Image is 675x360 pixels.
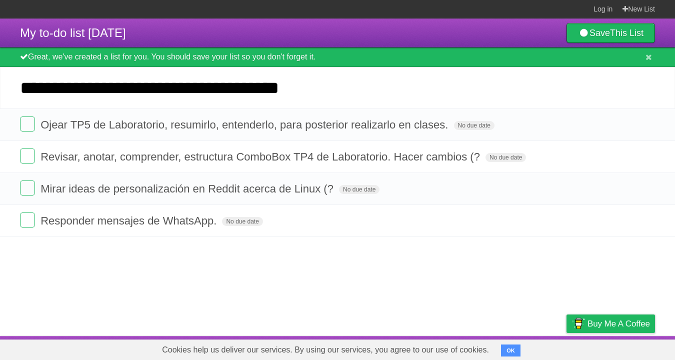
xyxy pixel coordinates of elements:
a: Developers [466,338,507,357]
span: No due date [339,185,379,194]
b: This List [610,28,643,38]
span: Ojear TP5 de Laboratorio, resumirlo, entenderlo, para posterior realizarlo en clases. [40,118,450,131]
img: Buy me a coffee [571,315,585,332]
span: No due date [454,121,494,130]
a: About [433,338,454,357]
a: SaveThis List [566,23,655,43]
label: Done [20,148,35,163]
a: Terms [519,338,541,357]
span: No due date [222,217,262,226]
a: Buy me a coffee [566,314,655,333]
label: Done [20,180,35,195]
label: Done [20,116,35,131]
button: OK [501,344,520,356]
span: Revisar, anotar, comprender, estructura ComboBox TP4 de Laboratorio. Hacer cambios (? [40,150,482,163]
span: Responder mensajes de WhatsApp. [40,214,219,227]
span: Mirar ideas de personalización en Reddit acerca de Linux (? [40,182,336,195]
span: Buy me a coffee [587,315,650,332]
a: Privacy [553,338,579,357]
span: No due date [485,153,526,162]
label: Done [20,212,35,227]
span: My to-do list [DATE] [20,26,126,39]
span: Cookies help us deliver our services. By using our services, you agree to our use of cookies. [152,340,499,360]
a: Suggest a feature [592,338,655,357]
